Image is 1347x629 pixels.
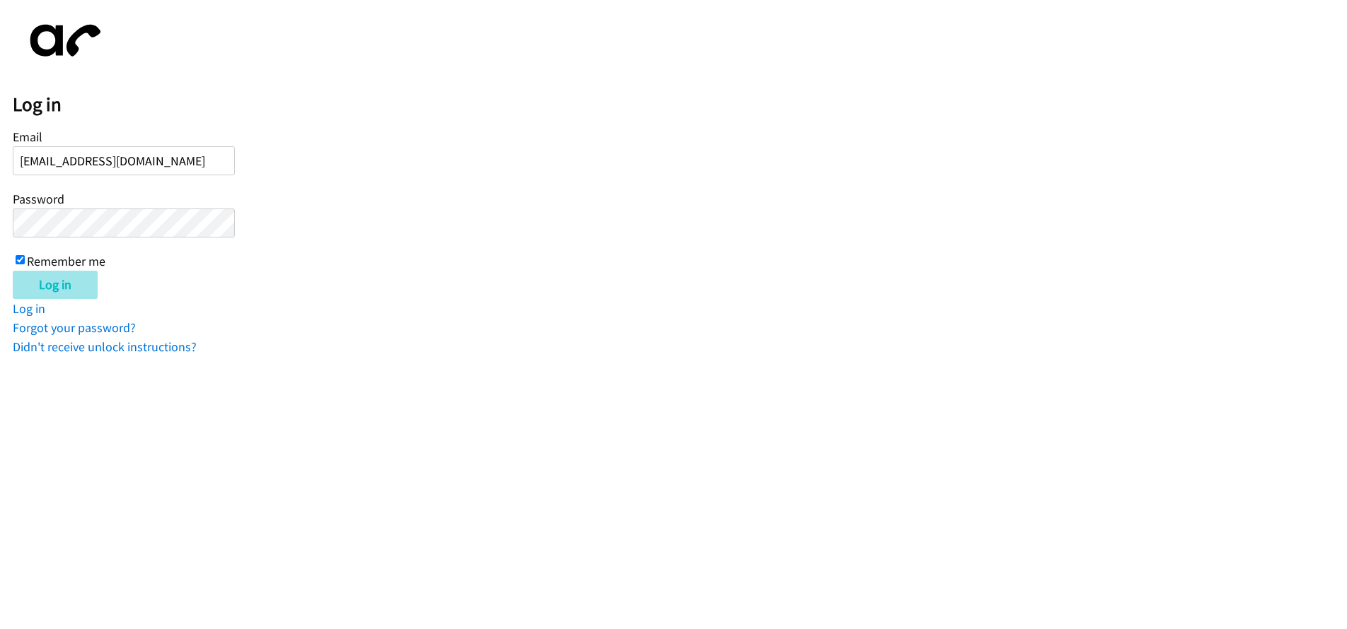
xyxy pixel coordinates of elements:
[13,13,112,69] img: aphone-8a226864a2ddd6a5e75d1ebefc011f4aa8f32683c2d82f3fb0802fe031f96514.svg
[13,300,45,317] a: Log in
[13,271,98,299] input: Log in
[13,319,136,336] a: Forgot your password?
[13,339,197,355] a: Didn't receive unlock instructions?
[13,129,42,145] label: Email
[13,191,64,207] label: Password
[13,93,1347,117] h2: Log in
[27,253,105,269] label: Remember me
